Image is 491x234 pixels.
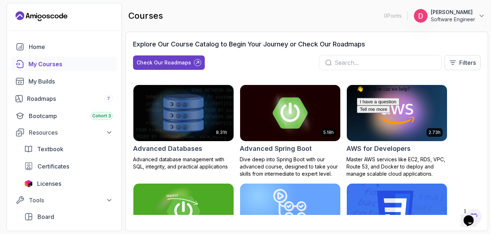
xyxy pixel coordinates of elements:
a: board [20,210,117,224]
h3: Explore Our Course Catalog to Begin Your Journey or Check Our Roadmaps [133,39,365,49]
p: [PERSON_NAME] [431,9,475,16]
div: Roadmaps [27,94,113,103]
h2: Advanced Databases [133,144,202,154]
div: Bootcamp [29,112,113,120]
a: Advanced Spring Boot card5.18hAdvanced Spring BootDive deep into Spring Boot with our advanced co... [240,85,341,177]
p: Dive deep into Spring Boot with our advanced course, designed to take your skills from intermedia... [240,156,341,177]
a: licenses [20,176,117,191]
button: user profile image[PERSON_NAME]Software Engineer [413,9,485,23]
a: home [11,40,117,54]
button: Resources [11,126,117,139]
div: Home [29,42,113,51]
p: Master AWS services like EC2, RDS, VPC, Route 53, and Docker to deploy and manage scalable cloud ... [346,156,447,177]
img: user profile image [414,9,428,23]
div: 👋 Hi! How can we help?I have a questionTell me more [3,3,133,30]
button: I have a question [3,15,45,22]
iframe: chat widget [461,205,484,227]
a: builds [11,74,117,89]
h2: courses [128,10,163,22]
p: Advanced database management with SQL, integrity, and practical applications [133,156,234,170]
div: Resources [29,128,113,137]
p: 0 Points [384,12,402,19]
a: courses [11,57,117,71]
div: Tools [29,196,113,204]
button: Check Our Roadmaps [133,55,205,70]
span: Licenses [37,179,61,188]
iframe: chat widget [354,83,484,202]
h2: AWS for Developers [346,144,411,154]
img: Advanced Databases card [133,85,234,141]
div: Check Our Roadmaps [137,59,191,66]
a: Advanced Databases card8.31hAdvanced DatabasesAdvanced database management with SQL, integrity, a... [133,85,234,170]
a: certificates [20,159,117,174]
button: Filters [444,55,481,70]
p: Filters [459,58,476,67]
a: AWS for Developers card2.73hAWS for DevelopersMaster AWS services like EC2, RDS, VPC, Route 53, a... [346,85,447,177]
button: Tell me more [3,22,36,30]
p: 8.31h [216,130,227,135]
span: Board [37,212,54,221]
div: My Courses [28,60,113,68]
img: AWS for Developers card [347,85,447,141]
span: Cohort 3 [92,113,111,119]
p: 5.18h [323,130,334,135]
input: Search... [335,58,435,67]
a: textbook [20,142,117,156]
p: Software Engineer [431,16,475,23]
span: 7 [107,96,110,102]
img: jetbrains icon [24,180,33,187]
button: Tools [11,194,117,207]
a: Landing page [16,10,67,22]
span: Certificates [37,162,69,171]
span: 👋 Hi! How can we help? [3,3,56,9]
a: bootcamp [11,109,117,123]
img: Advanced Spring Boot card [238,84,343,142]
span: Textbook [37,145,63,153]
div: My Builds [28,77,113,86]
a: roadmaps [11,91,117,106]
h2: Advanced Spring Boot [240,144,312,154]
